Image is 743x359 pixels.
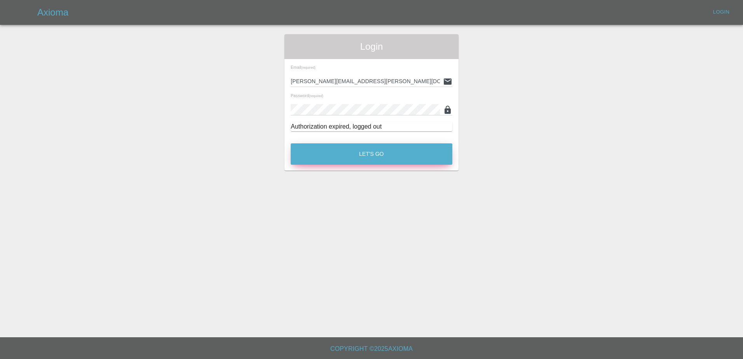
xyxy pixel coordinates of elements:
span: Login [291,40,452,53]
a: Login [709,6,734,18]
button: Let's Go [291,143,452,165]
span: Password [291,93,323,98]
small: (required) [309,94,323,98]
div: Authorization expired, logged out [291,122,452,131]
h5: Axioma [37,6,68,19]
span: Email [291,65,316,70]
h6: Copyright © 2025 Axioma [6,343,737,354]
small: (required) [301,66,316,70]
